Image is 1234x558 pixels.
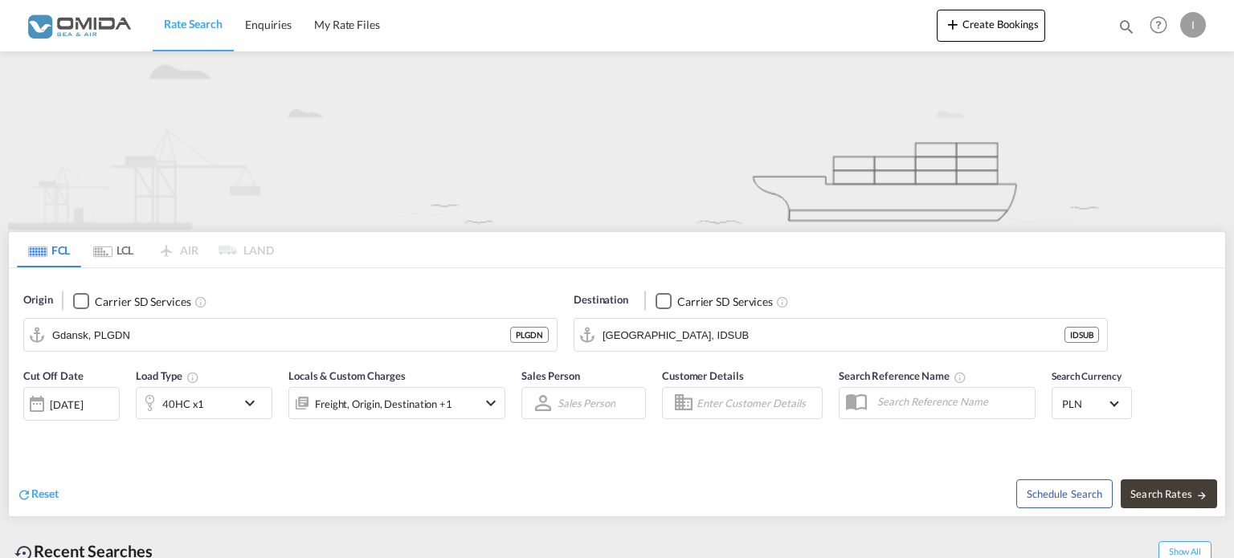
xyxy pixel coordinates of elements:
input: Search by Port [52,323,510,347]
md-icon: Unchecked: Search for CY (Container Yard) services for all selected carriers.Checked : Search for... [776,295,789,308]
span: Destination [574,292,628,308]
md-checkbox: Checkbox No Ink [73,292,190,309]
img: new-FCL.png [8,51,1226,230]
span: Search Currency [1052,370,1122,382]
md-tab-item: LCL [81,232,145,267]
div: I [1180,12,1206,38]
md-select: Sales Person [556,392,617,415]
div: [DATE] [23,387,120,421]
div: [DATE] [50,397,83,412]
span: Search Reference Name [839,369,966,382]
div: 40HC x1 [162,393,204,415]
span: Cut Off Date [23,369,84,382]
div: icon-magnify [1118,18,1135,42]
span: Reset [31,487,59,500]
div: Freight Origin Destination Factory Stuffingicon-chevron-down [288,387,505,419]
img: 459c566038e111ed959c4fc4f0a4b274.png [24,7,133,43]
div: Freight Origin Destination Factory Stuffing [315,393,452,415]
div: 40HC x1icon-chevron-down [136,387,272,419]
span: My Rate Files [314,18,380,31]
div: Carrier SD Services [95,294,190,310]
button: Note: By default Schedule search will only considerorigin ports, destination ports and cut off da... [1016,479,1113,508]
md-icon: icon-chevron-down [240,393,268,413]
span: Origin [23,292,52,308]
md-datepicker: Select [23,419,35,441]
div: IDSUB [1064,327,1099,343]
md-icon: Your search will be saved by the below given name [954,371,966,384]
span: Locals & Custom Charges [288,369,406,382]
span: Enquiries [245,18,292,31]
span: Customer Details [662,369,743,382]
md-select: Select Currency: zł PLNPoland Zloty [1060,392,1123,415]
span: Rate Search [164,17,223,31]
span: Load Type [136,369,199,382]
button: Search Ratesicon-arrow-right [1121,479,1217,508]
md-icon: icon-chevron-down [481,393,501,413]
md-icon: Unchecked: Search for CY (Container Yard) services for all selected carriers.Checked : Search for... [194,295,207,308]
md-tab-item: FCL [17,232,81,267]
span: Search Rates [1130,487,1207,500]
span: Sales Person [521,369,580,382]
div: Origin Checkbox No InkUnchecked: Search for CY (Container Yard) services for all selected carrier... [9,268,1225,516]
md-icon: Select multiple loads to view rates [186,371,199,384]
div: PLGDN [510,327,549,343]
md-input-container: Gdansk, PLGDN [24,319,557,351]
button: icon-plus 400-fgCreate Bookings [937,10,1045,42]
div: Help [1145,11,1180,40]
input: Enter Customer Details [697,391,817,415]
md-input-container: Surabaya, IDSUB [574,319,1107,351]
md-icon: icon-magnify [1118,18,1135,35]
md-icon: icon-plus 400-fg [943,14,962,34]
input: Search Reference Name [869,389,1035,413]
div: icon-refreshReset [17,486,59,503]
input: Search by Port [603,323,1064,347]
md-icon: icon-arrow-right [1196,490,1207,501]
md-checkbox: Checkbox No Ink [656,292,773,309]
md-icon: icon-refresh [17,487,31,502]
div: Carrier SD Services [677,294,773,310]
span: Help [1145,11,1172,39]
span: PLN [1062,397,1107,411]
md-pagination-wrapper: Use the left and right arrow keys to navigate between tabs [17,232,274,267]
